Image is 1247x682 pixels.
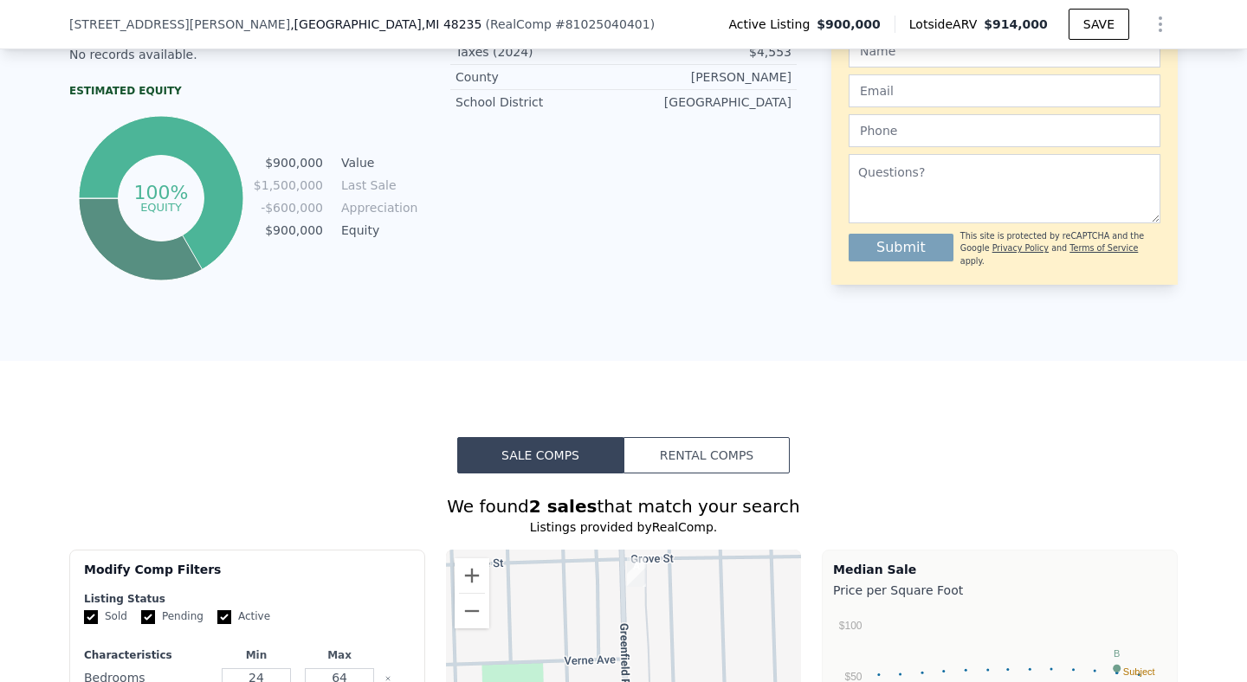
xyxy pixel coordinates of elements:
[849,234,953,261] button: Submit
[623,437,790,473] button: Rental Comps
[84,648,211,662] div: Characteristics
[422,17,482,31] span: , MI 48235
[69,16,290,33] span: [STREET_ADDRESS][PERSON_NAME]
[1143,7,1178,42] button: Show Options
[69,494,1178,518] div: We found that match your search
[69,518,1178,536] div: Listings provided by RealComp .
[623,93,791,111] div: [GEOGRAPHIC_DATA]
[338,176,416,195] td: Last Sale
[84,610,98,624] input: Sold
[1069,9,1129,40] button: SAVE
[849,74,1160,107] input: Email
[338,198,416,217] td: Appreciation
[728,16,817,33] span: Active Listing
[217,610,231,624] input: Active
[1114,648,1120,659] text: B
[338,221,416,240] td: Equity
[141,609,204,624] label: Pending
[456,43,623,61] div: Taxes (2024)
[817,16,881,33] span: $900,000
[960,230,1160,267] div: This site is protected by reCAPTCHA and the Google and apply.
[849,35,1160,68] input: Name
[839,620,863,632] text: $100
[69,84,416,98] div: Estimated Equity
[457,437,623,473] button: Sale Comps
[1123,666,1155,677] text: Subject
[555,17,650,31] span: # 81025040401
[133,182,188,203] tspan: 100%
[290,16,481,33] span: , [GEOGRAPHIC_DATA]
[849,114,1160,147] input: Phone
[984,17,1048,31] span: $914,000
[253,153,324,172] td: $900,000
[456,93,623,111] div: School District
[909,16,984,33] span: Lotside ARV
[84,609,127,624] label: Sold
[490,17,552,31] span: RealComp
[338,153,416,172] td: Value
[833,561,1166,578] div: Median Sale
[140,200,182,213] tspan: equity
[84,561,410,592] div: Modify Comp Filters
[217,609,270,624] label: Active
[84,592,410,606] div: Listing Status
[455,558,489,593] button: Ampliar
[218,648,294,662] div: Min
[253,221,324,240] td: $900,000
[455,594,489,628] button: Reducir
[69,46,416,63] div: No records available.
[627,557,646,587] div: 16660 Greenfield Rd
[529,496,598,517] strong: 2 sales
[623,43,791,61] div: $4,553
[253,198,324,217] td: -$600,000
[833,578,1166,602] div: Price per Square Foot
[623,68,791,86] div: [PERSON_NAME]
[384,675,391,682] button: Clear
[456,68,623,86] div: County
[301,648,378,662] div: Max
[485,16,655,33] div: ( )
[992,243,1049,253] a: Privacy Policy
[253,176,324,195] td: $1,500,000
[141,610,155,624] input: Pending
[1069,243,1138,253] a: Terms of Service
